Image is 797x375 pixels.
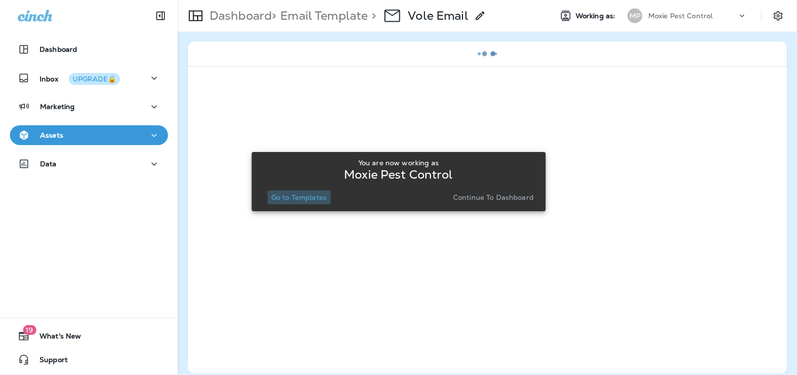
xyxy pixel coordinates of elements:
p: Dashboard [40,45,77,53]
div: MP [628,8,642,23]
button: Support [10,350,168,370]
span: 19 [23,325,36,335]
p: Inbox [40,73,120,83]
button: Go to Templates [267,190,331,204]
button: Continue to Dashboard [449,190,538,204]
p: Moxie Pest Control [344,171,453,179]
button: Settings [769,7,787,25]
div: UPGRADE🔒 [73,75,116,82]
p: Assets [40,131,63,139]
p: Data [40,160,57,168]
button: Collapse Sidebar [147,6,174,26]
button: Data [10,154,168,174]
button: Marketing [10,97,168,116]
button: InboxUPGRADE🔒 [10,68,168,88]
button: 19What's New [10,326,168,346]
button: Dashboard [10,39,168,59]
button: Assets [10,125,168,145]
p: Moxie Pest Control [648,12,713,20]
p: Continue to Dashboard [453,193,534,201]
span: Working as: [576,12,618,20]
span: Support [30,356,68,368]
p: You are now working as [358,159,439,167]
p: Marketing [40,103,75,111]
span: What's New [30,332,81,344]
p: Go to Templates [271,193,327,201]
p: Dashboard > [206,8,276,23]
button: UPGRADE🔒 [69,73,120,85]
